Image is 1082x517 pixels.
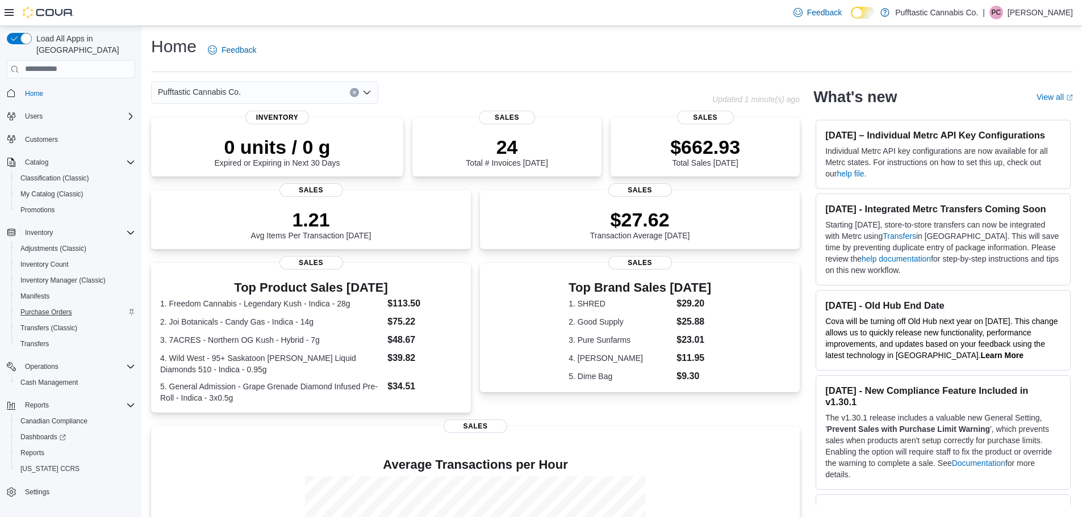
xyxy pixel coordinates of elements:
[203,39,261,61] a: Feedback
[825,412,1061,480] p: The v1.30.1 release includes a valuable new General Setting, ' ', which prevents sales when produ...
[20,244,86,253] span: Adjustments (Classic)
[350,88,359,97] button: Clear input
[20,155,53,169] button: Catalog
[20,485,135,499] span: Settings
[16,258,73,271] a: Inventory Count
[676,351,711,365] dd: $11.95
[387,380,462,393] dd: $34.51
[16,337,53,351] a: Transfers
[160,381,383,403] dt: 5. General Admission - Grape Grenade Diamond Infused Pre-Roll - Indica - 3x0.5g
[2,225,140,241] button: Inventory
[11,202,140,218] button: Promotions
[20,155,135,169] span: Catalog
[2,85,140,102] button: Home
[825,219,1061,276] p: Starting [DATE], store-to-store transfers can now be integrated with Metrc using in [GEOGRAPHIC_D...
[16,376,135,389] span: Cash Management
[11,375,140,390] button: Cash Management
[251,208,371,231] p: 1.21
[11,288,140,304] button: Manifests
[466,136,548,158] p: 24
[11,413,140,429] button: Canadian Compliance
[11,320,140,336] button: Transfers (Classic)
[2,397,140,413] button: Reports
[16,446,135,460] span: Reports
[608,256,672,270] span: Sales
[952,459,1005,468] a: Documentation
[160,352,383,375] dt: 4. Wild West - 95+ Saskatoon [PERSON_NAME] Liquid Diamonds 510 - Indica - 0.95g
[712,95,800,104] p: Updated 1 minute(s) ago
[11,241,140,257] button: Adjustments (Classic)
[851,7,875,19] input: Dark Mode
[387,333,462,347] dd: $48.67
[983,6,985,19] p: |
[2,108,140,124] button: Users
[32,33,135,56] span: Load All Apps in [GEOGRAPHIC_DATA]
[825,385,1061,407] h3: [DATE] - New Compliance Feature Included in v1.30.1
[20,110,47,123] button: Users
[16,274,135,287] span: Inventory Manager (Classic)
[862,254,931,263] a: help documentation
[837,169,864,178] a: help file
[20,87,48,100] a: Home
[16,414,135,428] span: Canadian Compliance
[20,339,49,348] span: Transfers
[11,272,140,288] button: Inventory Manager (Classic)
[20,132,135,146] span: Customers
[16,171,94,185] a: Classification (Classic)
[590,208,690,231] p: $27.62
[20,360,63,373] button: Operations
[883,232,916,241] a: Transfers
[16,462,135,476] span: Washington CCRS
[825,317,1058,360] span: Cova will be turning off Old Hub next year on [DATE]. This change allows us to quickly release ne...
[20,398,53,412] button: Reports
[20,276,106,285] span: Inventory Manager (Classic)
[25,112,43,121] span: Users
[11,429,140,445] a: Dashboards
[827,424,990,434] strong: Prevent Sales with Purchase Limit Warning
[16,414,92,428] a: Canadian Compliance
[20,260,69,269] span: Inventory Count
[158,85,241,99] span: Pufftastic Cannabis Co.
[670,136,740,167] div: Total Sales [DATE]
[20,110,135,123] span: Users
[569,371,672,382] dt: 5. Dime Bag
[20,398,135,412] span: Reports
[16,242,135,255] span: Adjustments (Classic)
[20,292,49,301] span: Manifests
[11,170,140,186] button: Classification (Classic)
[20,205,55,215] span: Promotions
[20,174,89,183] span: Classification (Classic)
[20,308,72,317] span: Purchase Orders
[444,419,507,433] span: Sales
[16,203,60,217] a: Promotions
[20,378,78,387] span: Cash Management
[992,6,1001,19] span: PC
[245,111,309,124] span: Inventory
[16,376,82,389] a: Cash Management
[569,281,711,295] h3: Top Brand Sales [DATE]
[16,337,135,351] span: Transfers
[2,154,140,170] button: Catalog
[2,359,140,375] button: Operations
[20,448,44,457] span: Reports
[11,445,140,461] button: Reports
[20,417,87,426] span: Canadian Compliance
[387,297,462,310] dd: $113.50
[608,183,672,197] span: Sales
[813,88,897,106] h2: What's new
[279,256,343,270] span: Sales
[11,461,140,477] button: [US_STATE] CCRS
[16,203,135,217] span: Promotions
[11,257,140,272] button: Inventory Count
[569,298,672,309] dt: 1. SHRED
[16,430,70,444] a: Dashboards
[1037,93,1073,102] a: View allExternal link
[16,187,88,201] a: My Catalog (Classic)
[16,258,135,271] span: Inventory Count
[16,446,49,460] a: Reports
[20,86,135,100] span: Home
[362,88,371,97] button: Open list of options
[20,432,66,442] span: Dashboards
[479,111,536,124] span: Sales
